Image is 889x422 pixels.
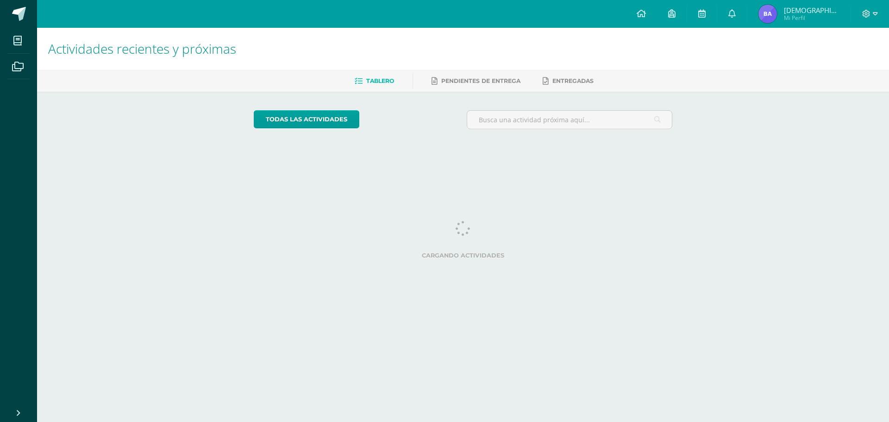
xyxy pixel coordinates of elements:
label: Cargando actividades [254,252,673,259]
a: todas las Actividades [254,110,359,128]
span: [DEMOGRAPHIC_DATA] [784,6,839,15]
a: Tablero [355,74,394,88]
span: Entregadas [552,77,594,84]
span: Mi Perfil [784,14,839,22]
span: Pendientes de entrega [441,77,520,84]
span: Tablero [366,77,394,84]
a: Entregadas [543,74,594,88]
span: Actividades recientes y próximas [48,40,236,57]
input: Busca una actividad próxima aquí... [467,111,672,129]
img: f1527c9912b4c9646cb76e5c7f171c0e.png [758,5,777,23]
a: Pendientes de entrega [432,74,520,88]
